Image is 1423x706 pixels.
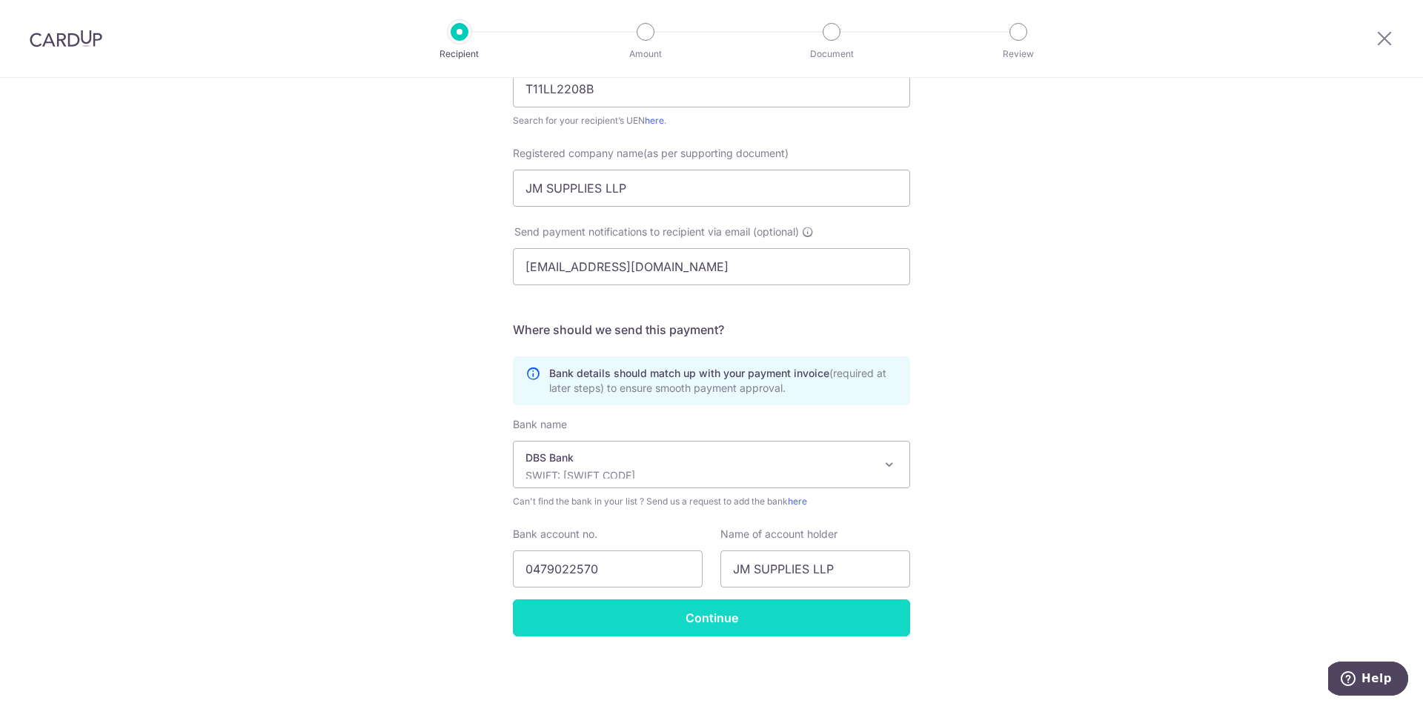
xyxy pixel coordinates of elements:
p: Review [963,47,1073,61]
p: Amount [591,47,700,61]
a: here [788,496,807,507]
p: Document [777,47,886,61]
span: Help [33,10,64,24]
input: Continue [513,599,910,636]
h5: Where should we send this payment? [513,321,910,339]
label: Bank account no. [513,527,597,542]
span: DBS Bank [514,442,909,487]
div: Search for your recipient’s UEN . [513,113,910,128]
span: Can't find the bank in your list ? Send us a request to add the bank [513,494,910,509]
a: here [645,115,664,126]
p: Bank details should match up with your payment invoice [549,366,898,396]
p: SWIFT: [SWIFT_CODE] [525,468,874,483]
span: DBS Bank [513,441,910,488]
span: Send payment notifications to recipient via email (optional) [514,224,799,239]
label: Bank name [513,417,567,432]
iframe: Opens a widget where you can find more information [1328,662,1408,699]
img: CardUp [30,30,102,47]
span: Registered company name(as per supporting document) [513,147,789,159]
p: Recipient [405,47,514,61]
input: Enter email address [513,248,910,285]
p: DBS Bank [525,450,874,465]
label: Name of account holder [720,527,837,542]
